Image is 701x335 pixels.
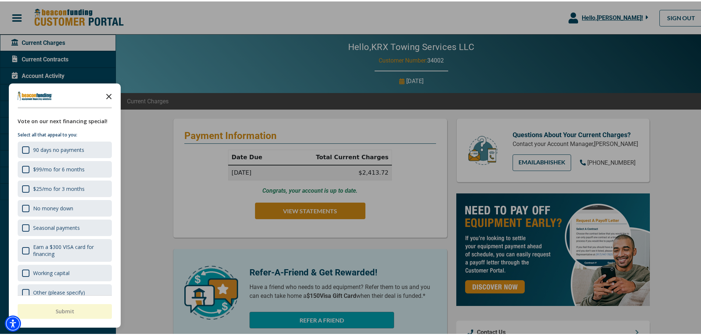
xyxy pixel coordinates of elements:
[18,303,112,317] button: Submit
[18,238,112,260] div: Earn a $300 VISA card for financing
[18,199,112,215] div: No money down
[18,283,112,299] div: Other (please specify)
[18,218,112,235] div: Seasonal payments
[18,130,112,137] p: Select all that appeal to you:
[18,116,112,124] div: Vote on our next financing special!
[18,90,52,99] img: Company logo
[5,314,21,330] div: Accessibility Menu
[18,179,112,196] div: $25/mo for 3 months
[33,242,107,256] div: Earn a $300 VISA card for financing
[9,82,121,326] div: Survey
[18,140,112,157] div: 90 days no payments
[33,288,85,295] div: Other (please specify)
[33,184,85,191] div: $25/mo for 3 months
[18,263,112,280] div: Working capital
[33,268,70,275] div: Working capital
[33,145,84,152] div: 90 days no payments
[33,223,80,230] div: Seasonal payments
[33,164,85,171] div: $99/mo for 6 months
[18,160,112,176] div: $99/mo for 6 months
[102,87,116,102] button: Close the survey
[33,203,73,210] div: No money down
